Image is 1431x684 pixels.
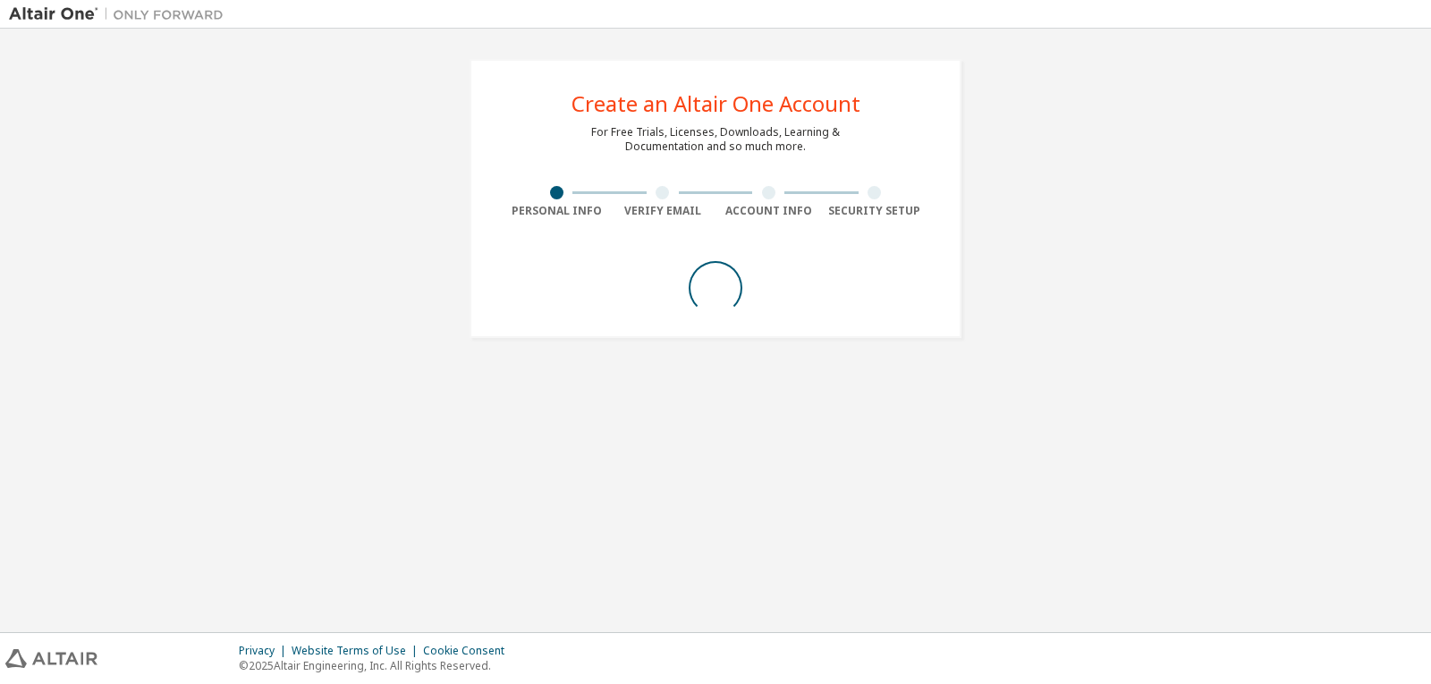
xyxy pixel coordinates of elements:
[423,644,515,658] div: Cookie Consent
[591,125,840,154] div: For Free Trials, Licenses, Downloads, Learning & Documentation and so much more.
[715,204,822,218] div: Account Info
[9,5,233,23] img: Altair One
[822,204,928,218] div: Security Setup
[239,658,515,673] p: © 2025 Altair Engineering, Inc. All Rights Reserved.
[5,649,97,668] img: altair_logo.svg
[572,93,860,114] div: Create an Altair One Account
[504,204,610,218] div: Personal Info
[292,644,423,658] div: Website Terms of Use
[610,204,716,218] div: Verify Email
[239,644,292,658] div: Privacy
